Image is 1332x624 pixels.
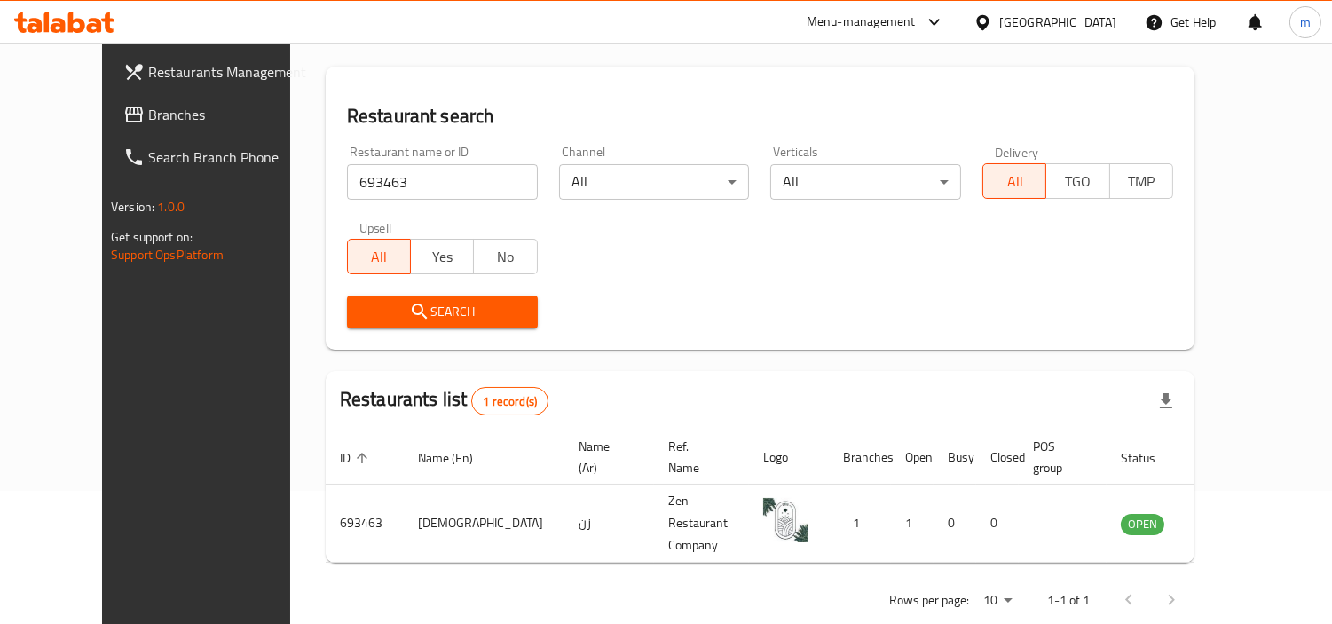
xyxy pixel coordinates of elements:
span: TMP [1117,169,1166,194]
div: All [770,164,961,200]
div: [GEOGRAPHIC_DATA] [999,12,1116,32]
a: Branches [109,93,325,136]
span: Name (En) [418,447,496,469]
td: 0 [934,485,976,563]
span: Status [1121,447,1178,469]
button: All [347,239,411,274]
div: All [559,164,750,200]
button: Yes [410,239,474,274]
td: 1 [891,485,934,563]
td: Zen Restaurant Company [654,485,749,563]
div: Menu-management [807,12,916,33]
span: ID [340,447,374,469]
div: Rows per page: [976,588,1019,614]
div: Export file [1145,380,1187,423]
p: 1-1 of 1 [1047,589,1090,612]
button: All [982,163,1046,199]
span: All [990,169,1039,194]
td: [DEMOGRAPHIC_DATA] [404,485,564,563]
a: Support.OpsPlatform [111,243,224,266]
h2: Restaurant search [347,103,1173,130]
span: TGO [1053,169,1102,194]
span: Restaurants Management [148,61,311,83]
button: TMP [1109,163,1173,199]
span: Get support on: [111,225,193,249]
button: Search [347,296,538,328]
th: Busy [934,430,976,485]
button: No [473,239,537,274]
td: 1 [829,485,891,563]
label: Delivery [995,146,1039,158]
input: Search for restaurant name or ID.. [347,164,538,200]
label: Upsell [359,221,392,233]
div: OPEN [1121,514,1164,535]
span: Search Branch Phone [148,146,311,168]
span: All [355,244,404,270]
span: Search [361,301,524,323]
img: ZEN [763,498,808,542]
th: Branches [829,430,891,485]
a: Restaurants Management [109,51,325,93]
span: m [1300,12,1311,32]
td: 0 [976,485,1019,563]
span: 1 record(s) [472,393,548,410]
td: 693463 [326,485,404,563]
span: No [481,244,530,270]
th: Closed [976,430,1019,485]
span: Name (Ar) [579,436,633,478]
td: زن [564,485,654,563]
a: Search Branch Phone [109,136,325,178]
span: Yes [418,244,467,270]
span: 1.0.0 [157,195,185,218]
span: Ref. Name [668,436,728,478]
h2: Restaurants list [340,386,548,415]
span: POS group [1033,436,1085,478]
span: Branches [148,104,311,125]
th: Open [891,430,934,485]
button: TGO [1045,163,1109,199]
span: OPEN [1121,514,1164,534]
div: Total records count [471,387,548,415]
table: enhanced table [326,430,1261,563]
p: Rows per page: [889,589,969,612]
span: Version: [111,195,154,218]
th: Logo [749,430,829,485]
